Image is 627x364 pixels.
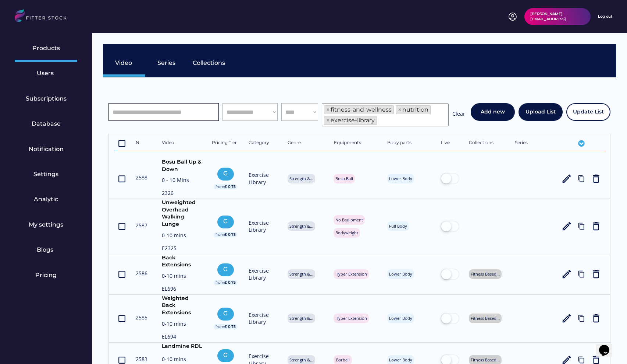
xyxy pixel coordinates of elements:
[508,12,517,21] img: profile-circle.svg
[326,107,330,113] span: ×
[117,314,127,323] text: crop_din
[389,271,412,277] div: Lower Body
[591,313,602,324] button: delete_outline
[219,265,232,273] div: G
[561,173,572,184] button: edit
[398,107,402,113] span: ×
[162,272,202,281] div: 0-10 mins
[162,245,202,254] div: E2325
[136,222,152,229] div: 2587
[598,14,612,19] div: Log out
[389,315,412,321] div: Lower Body
[162,189,202,199] div: 2326
[157,59,176,67] div: Series
[591,173,602,184] button: delete_outline
[452,110,465,119] div: Clear
[117,270,127,279] text: crop_din
[162,176,202,186] div: 0 - 10 Mins
[117,222,127,231] text: crop_din
[471,315,500,321] div: Fitness Based...
[193,59,225,67] div: Collections
[162,343,202,352] div: Landmine RDL
[136,270,152,277] div: 2586
[324,116,377,125] li: exercise-library
[15,9,73,24] img: LOGO.svg
[591,269,602,280] button: delete_outline
[335,217,363,223] div: No Equipment
[335,357,350,363] div: Barbell
[162,158,202,173] div: Bosu Ball Up & Down
[591,221,602,232] button: delete_outline
[34,195,58,203] div: Analytic
[335,271,367,277] div: Hyper Extension
[469,140,506,147] div: Collections
[35,271,57,279] div: Pricing
[162,199,202,228] div: Unweighted Overhead Walking Lunge
[471,103,515,121] button: Add new
[117,173,127,184] button: crop_din
[289,357,313,363] div: Strength &...
[29,145,64,153] div: Notification
[224,184,236,189] div: £ 0.75
[32,120,61,128] div: Database
[136,174,152,181] div: 2588
[29,221,63,229] div: My settings
[530,11,585,22] div: [PERSON_NAME][EMAIL_ADDRESS]
[515,140,552,147] div: Series
[471,271,500,277] div: Fitness Based...
[215,184,224,189] div: from
[249,219,278,234] div: Exercise Library
[334,140,378,147] div: Equipments
[117,269,127,280] button: crop_din
[162,320,202,329] div: 0-10 mins
[561,221,572,232] button: edit
[115,59,133,67] div: Video
[249,267,278,281] div: Exercise Library
[289,176,313,181] div: Strength &...
[33,170,58,178] div: Settings
[219,351,232,359] div: G
[566,103,610,121] button: Update List
[162,140,202,147] div: Video
[596,335,620,357] iframe: chat widget
[162,333,202,342] div: EL694
[37,246,55,254] div: Blogs
[288,140,324,147] div: Genre
[224,280,236,285] div: £ 0.75
[219,217,232,225] div: G
[249,311,278,326] div: Exercise Library
[519,103,563,121] button: Upload List
[249,140,278,147] div: Category
[224,232,236,237] div: £ 0.75
[335,176,353,181] div: Bosu Ball
[136,140,152,147] div: N
[561,313,572,324] button: edit
[289,223,313,229] div: Strength &...
[389,357,412,363] div: Lower Body
[219,169,232,178] div: G
[219,309,232,318] div: G
[117,174,127,183] text: crop_din
[289,271,313,277] div: Strength &...
[215,280,224,285] div: from
[249,171,278,186] div: Exercise Library
[387,140,431,147] div: Body parts
[215,324,224,329] div: from
[162,295,202,316] div: Weighted Back Extensions
[561,269,572,280] button: edit
[289,315,313,321] div: Strength &...
[326,118,330,123] span: ×
[471,357,500,363] div: Fitness Based...
[162,232,202,241] div: 0-10 mins
[162,254,202,269] div: Back Extensions
[224,324,236,329] div: £ 0.75
[335,230,358,235] div: Bodyweight
[117,138,127,149] button: crop_din
[389,223,407,229] div: Full Body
